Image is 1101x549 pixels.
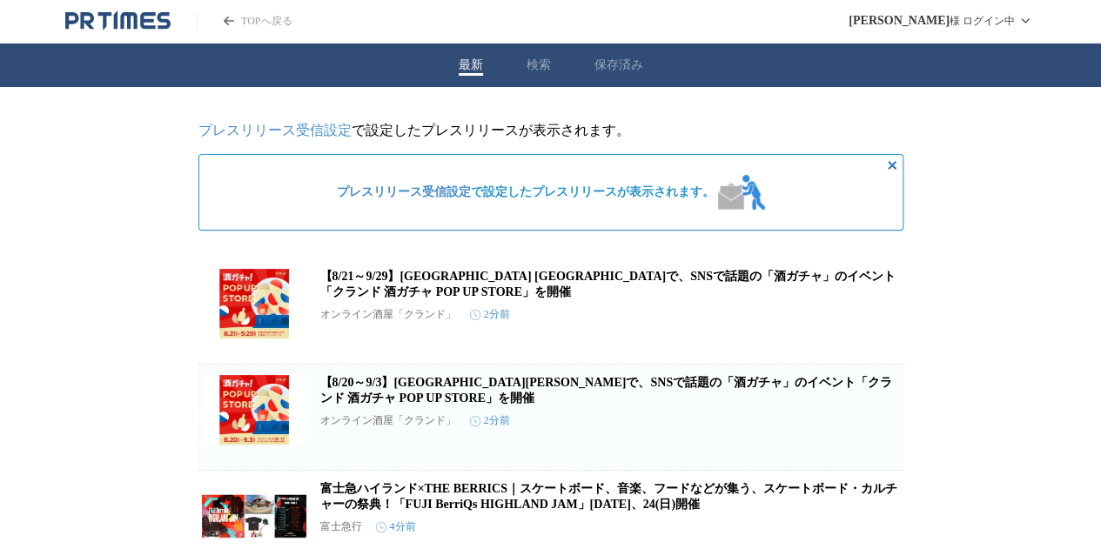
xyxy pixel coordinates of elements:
[459,57,483,73] button: 最新
[197,14,292,29] a: PR TIMESのトップページはこちら
[337,184,715,200] span: で設定したプレスリリースが表示されます。
[320,307,456,322] p: オンライン酒屋「クランド」
[320,482,897,511] a: 富士急ハイランド×THE BERRICS｜スケートボード、音楽、フードなどが集う、スケートボード・カルチャーの祭典！「FUJI BerriQs HIGHLAND JAM」[DATE]、24(日)開催
[320,519,362,534] p: 富士急行
[202,269,306,338] img: 【8/21～9/29】東武百貨店 池袋店で、SNSで話題の「酒ガチャ」のイベント「クランド 酒ガチャ POP UP STORE」を開催
[849,14,950,28] span: [PERSON_NAME]
[320,413,456,428] p: オンライン酒屋「クランド」
[202,375,306,445] img: 【8/20～9/3】ラゾーナ川崎プラザで、SNSで話題の「酒ガチャ」のイベント「クランド 酒ガチャ POP UP STORE」を開催
[320,270,896,298] a: 【8/21～9/29】[GEOGRAPHIC_DATA] [GEOGRAPHIC_DATA]で、SNSで話題の「酒ガチャ」のイベント「クランド 酒ガチャ POP UP STORE」を開催
[198,123,352,137] a: プレスリリース受信設定
[337,185,471,198] a: プレスリリース受信設定
[320,376,893,405] a: 【8/20～9/3】[GEOGRAPHIC_DATA][PERSON_NAME]で、SNSで話題の「酒ガチャ」のイベント「クランド 酒ガチャ POP UP STORE」を開催
[527,57,551,73] button: 検索
[470,307,510,322] time: 2分前
[65,10,171,31] a: PR TIMESのトップページはこちら
[376,519,416,534] time: 4分前
[470,413,510,428] time: 2分前
[198,122,903,140] p: で設定したプレスリリースが表示されます。
[882,155,903,176] button: 非表示にする
[594,57,643,73] button: 保存済み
